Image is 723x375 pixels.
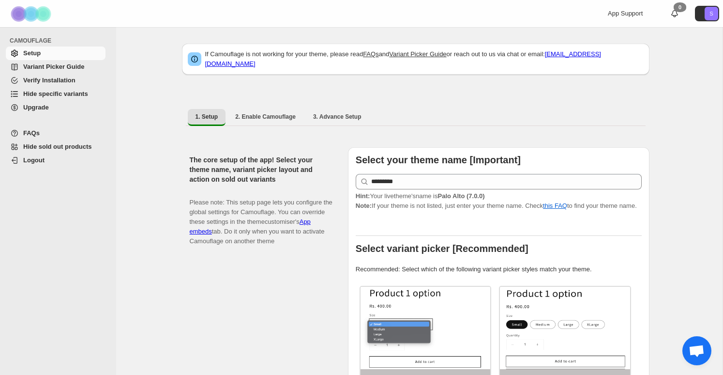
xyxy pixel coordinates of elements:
a: this FAQ [543,202,567,209]
button: Avatar with initials S [695,6,719,21]
div: 0 [674,2,686,12]
img: Camouflage [8,0,56,27]
span: Upgrade [23,104,49,111]
strong: Hint: [356,192,370,200]
span: App Support [608,10,643,17]
a: Logout [6,154,105,167]
p: Please note: This setup page lets you configure the global settings for Camouflage. You can overr... [190,188,332,246]
p: If Camouflage is not working for your theme, please read and or reach out to us via chat or email: [205,49,644,69]
p: If your theme is not listed, just enter your theme name. Check to find your theme name. [356,191,642,211]
span: Hide specific variants [23,90,88,97]
span: 1. Setup [196,113,218,121]
span: 3. Advance Setup [313,113,361,121]
span: Setup [23,49,41,57]
span: Logout [23,156,45,164]
b: Select your theme name [Important] [356,155,521,165]
strong: Palo Alto (7.0.0) [437,192,484,200]
a: Setup [6,47,105,60]
div: Open chat [682,336,711,365]
span: Hide sold out products [23,143,92,150]
span: Verify Installation [23,77,75,84]
b: Select variant picker [Recommended] [356,243,528,254]
a: FAQs [6,126,105,140]
span: Avatar with initials S [705,7,718,20]
strong: Note: [356,202,372,209]
img: Select / Dropdowns [361,287,491,369]
a: Verify Installation [6,74,105,87]
text: S [709,11,713,16]
a: Upgrade [6,101,105,114]
img: Buttons / Swatches [500,287,630,369]
a: 0 [670,9,679,18]
p: Recommended: Select which of the following variant picker styles match your theme. [356,265,642,274]
a: Variant Picker Guide [6,60,105,74]
a: Variant Picker Guide [389,50,446,58]
a: FAQs [363,50,379,58]
h2: The core setup of the app! Select your theme name, variant picker layout and action on sold out v... [190,155,332,184]
span: CAMOUFLAGE [10,37,109,45]
span: 2. Enable Camouflage [235,113,296,121]
span: Your live theme's name is [356,192,485,200]
span: Variant Picker Guide [23,63,84,70]
a: Hide specific variants [6,87,105,101]
span: FAQs [23,129,40,137]
a: Hide sold out products [6,140,105,154]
